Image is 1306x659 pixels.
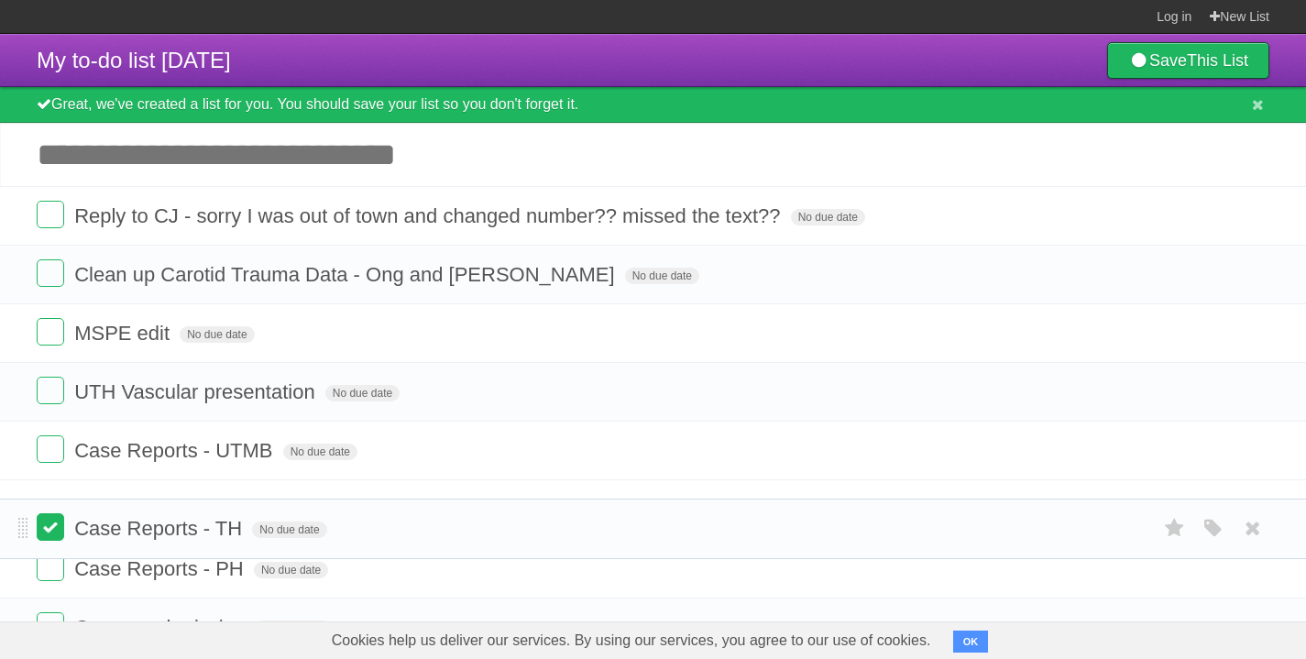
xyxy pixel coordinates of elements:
span: UTH Vascular presentation [74,380,320,403]
span: Reply to CJ - sorry I was out of town and changed number?? missed the text?? [74,204,785,227]
span: My to-do list [DATE] [37,48,231,72]
label: Done [37,612,64,640]
span: Cureus submission [74,616,250,639]
span: No due date [254,562,328,578]
span: No due date [252,522,326,538]
label: Done [37,377,64,404]
span: No due date [325,385,400,401]
label: Done [37,435,64,463]
b: This List [1187,51,1248,70]
span: No due date [625,268,699,284]
label: Star task [1158,513,1192,544]
label: Done [37,554,64,581]
label: Done [37,513,64,541]
span: Case Reports - UTMB [74,439,277,462]
label: Star task [1158,318,1192,348]
label: Star task [1158,435,1192,466]
label: Done [37,259,64,287]
span: No due date [791,209,865,225]
label: Done [37,318,64,346]
label: Star task [1158,201,1192,231]
label: Star task [1158,554,1192,584]
span: No due date [283,444,357,460]
label: Star task [1158,612,1192,643]
span: Cookies help us deliver our services. By using our services, you agree to our use of cookies. [313,622,949,659]
label: Star task [1158,377,1192,407]
label: Star task [1158,259,1192,290]
span: Clean up Carotid Trauma Data - Ong and [PERSON_NAME] [74,263,619,286]
label: Done [37,201,64,228]
a: SaveThis List [1107,42,1269,79]
span: MSPE edit [74,322,174,345]
span: Case Reports - TH [74,517,247,540]
span: Case Reports - PH [74,557,248,580]
button: OK [953,631,989,653]
span: No due date [180,326,254,343]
